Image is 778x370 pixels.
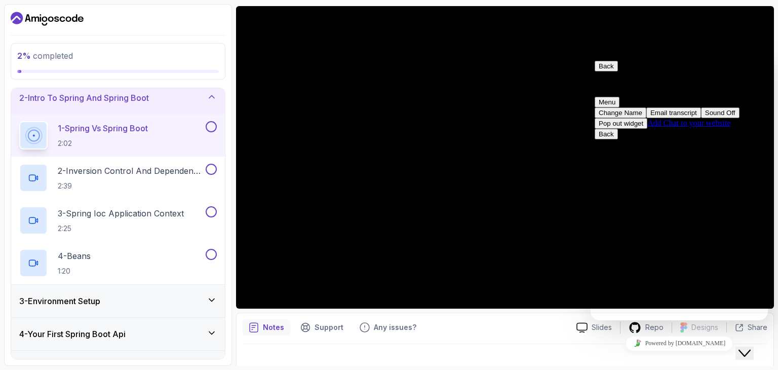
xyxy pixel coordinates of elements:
[236,6,774,309] iframe: 1 - Spring vs Spring Boot
[568,322,620,333] a: Slides
[19,164,217,192] button: 2-Inversion Control And Dependency Injection2:39
[17,51,31,61] span: 2 %
[58,207,184,219] p: 3 - Spring Ioc Application Context
[645,322,664,332] p: Repo
[11,285,225,317] button: 3-Environment Setup
[17,51,73,61] span: completed
[58,138,148,149] p: 2:02
[748,322,767,332] p: Share
[19,206,217,235] button: 3-Spring Ioc Application Context2:25
[691,322,718,332] p: Designs
[243,319,290,336] button: notes button
[58,250,91,262] p: 4 - Beans
[315,322,343,332] p: Support
[58,224,184,234] p: 2:25
[354,319,422,336] button: Feedback button
[735,329,768,360] iframe: chat widget
[58,181,204,191] p: 2:39
[19,328,126,340] h3: 4 - Your First Spring Boot Api
[620,321,672,334] a: Repo
[726,322,767,332] button: Share
[263,322,284,332] p: Notes
[592,322,612,332] p: Slides
[19,249,217,277] button: 4-Beans1:20
[58,122,148,134] p: 1 - Spring Vs Spring Boot
[591,57,768,320] iframe: chat widget
[11,11,84,27] a: Dashboard
[591,332,768,355] iframe: chat widget
[58,165,204,177] p: 2 - Inversion Control And Dependency Injection
[294,319,349,336] button: Support button
[19,92,149,104] h3: 2 - Intro To Spring And Spring Boot
[19,121,217,150] button: 1-Spring Vs Spring Boot2:02
[11,318,225,350] button: 4-Your First Spring Boot Api
[374,322,416,332] p: Any issues?
[11,82,225,114] button: 2-Intro To Spring And Spring Boot
[58,266,91,276] p: 1:20
[19,295,100,307] h3: 3 - Environment Setup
